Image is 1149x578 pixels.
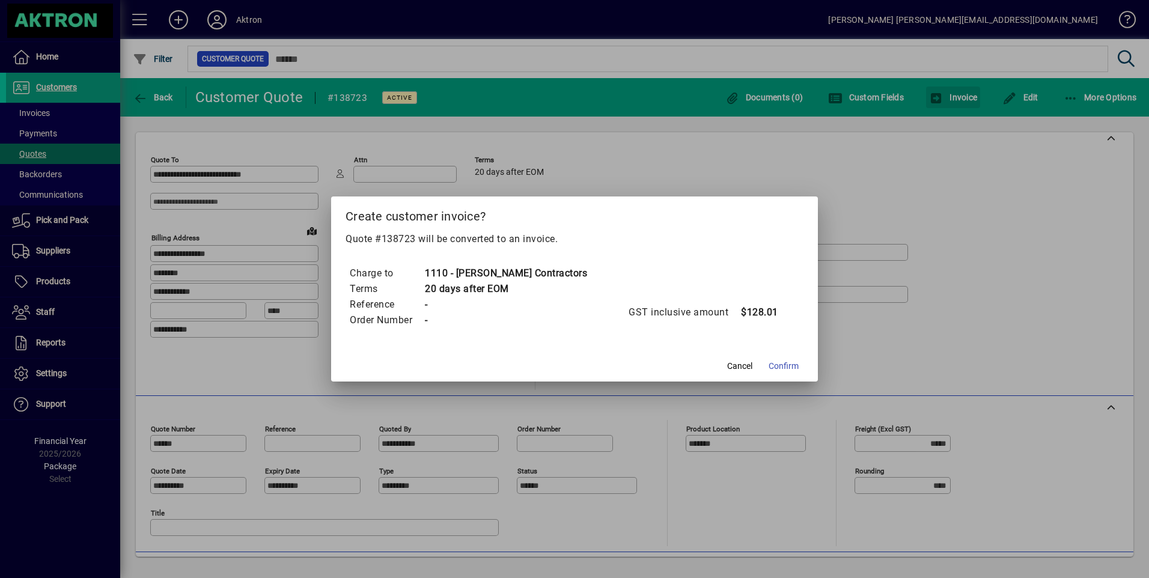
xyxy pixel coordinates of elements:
button: Cancel [721,355,759,377]
td: GST inclusive amount [628,305,740,320]
td: 1110 - [PERSON_NAME] Contractors [424,266,587,281]
td: $128.01 [740,305,788,320]
td: - [424,297,587,312]
span: Cancel [727,360,752,373]
button: Confirm [764,355,803,377]
h2: Create customer invoice? [331,196,818,231]
span: Confirm [769,360,799,373]
td: Charge to [349,266,424,281]
td: Terms [349,281,424,297]
td: Order Number [349,312,424,328]
td: 20 days after EOM [424,281,587,297]
p: Quote #138723 will be converted to an invoice. [346,232,803,246]
td: Reference [349,297,424,312]
td: - [424,312,587,328]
